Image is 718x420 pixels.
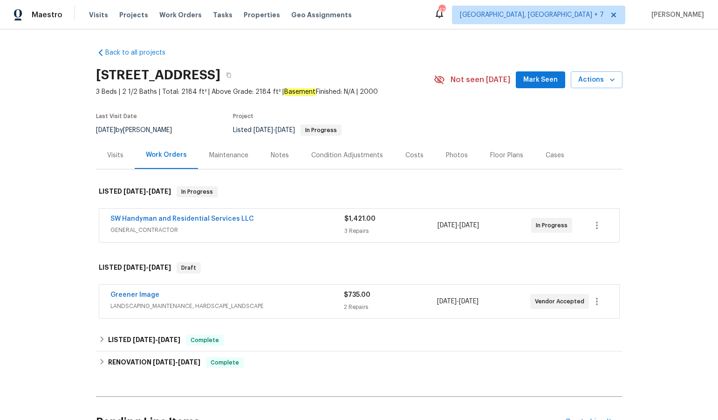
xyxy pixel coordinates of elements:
em: Basement [284,88,316,96]
h2: [STREET_ADDRESS] [96,70,220,80]
span: [DATE] [459,298,479,305]
span: [DATE] [96,127,116,133]
div: Visits [107,151,123,160]
span: Vendor Accepted [535,297,588,306]
span: [DATE] [153,359,175,365]
span: [DATE] [158,336,180,343]
h6: LISTED [99,186,171,197]
div: Maintenance [209,151,248,160]
div: Floor Plans [490,151,523,160]
span: GENERAL_CONTRACTOR [110,225,344,235]
span: Last Visit Date [96,113,137,119]
div: LISTED [DATE]-[DATE]Draft [96,253,622,283]
span: In Progress [178,187,217,196]
span: Complete [207,358,243,367]
span: Project [233,113,253,119]
div: 42 [438,6,445,15]
span: LANDSCAPING_MAINTENANCE, HARDSCAPE_LANDSCAPE [110,301,344,311]
button: Mark Seen [516,71,565,89]
span: - [253,127,295,133]
div: Cases [546,151,564,160]
span: In Progress [536,221,571,230]
span: Tasks [213,12,232,18]
div: Work Orders [146,150,187,160]
span: Work Orders [159,10,202,20]
span: In Progress [301,127,341,133]
span: Actions [578,74,615,86]
span: $735.00 [344,292,370,298]
span: Draft [178,263,200,273]
span: [DATE] [123,188,146,195]
span: Not seen [DATE] [451,75,510,84]
span: [DATE] [149,264,171,271]
span: [DATE] [459,222,479,229]
span: - [123,264,171,271]
button: Actions [571,71,622,89]
div: 3 Repairs [344,226,438,236]
span: [DATE] [178,359,200,365]
span: 3 Beds | 2 1/2 Baths | Total: 2184 ft² | Above Grade: 2184 ft² | Finished: N/A | 2000 [96,87,434,97]
h6: LISTED [108,335,180,346]
h6: LISTED [99,262,171,273]
span: [DATE] [437,298,457,305]
div: 2 Repairs [344,302,437,312]
span: Visits [89,10,108,20]
div: LISTED [DATE]-[DATE]In Progress [96,177,622,207]
button: Copy Address [220,67,237,84]
div: Photos [446,151,468,160]
div: LISTED [DATE]-[DATE]Complete [96,329,622,351]
span: - [437,297,479,306]
span: Listed [233,127,342,133]
span: Geo Assignments [291,10,352,20]
span: Mark Seen [523,74,558,86]
div: Condition Adjustments [311,151,383,160]
span: - [438,221,479,230]
span: Maestro [32,10,62,20]
a: Back to all projects [96,48,185,57]
span: Properties [244,10,280,20]
span: [DATE] [275,127,295,133]
span: - [153,359,200,365]
span: - [123,188,171,195]
div: Costs [405,151,424,160]
span: [DATE] [149,188,171,195]
div: by [PERSON_NAME] [96,125,183,136]
span: Projects [119,10,148,20]
div: RENOVATION [DATE]-[DATE]Complete [96,351,622,374]
a: SW Handyman and Residential Services LLC [110,216,254,222]
span: [DATE] [123,264,146,271]
span: [DATE] [133,336,155,343]
h6: RENOVATION [108,357,200,368]
div: Notes [271,151,289,160]
span: [DATE] [438,222,457,229]
span: Complete [187,336,223,345]
a: Greener Image [110,292,159,298]
span: [PERSON_NAME] [648,10,704,20]
span: - [133,336,180,343]
span: [DATE] [253,127,273,133]
span: $1,421.00 [344,216,376,222]
span: [GEOGRAPHIC_DATA], [GEOGRAPHIC_DATA] + 7 [460,10,604,20]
